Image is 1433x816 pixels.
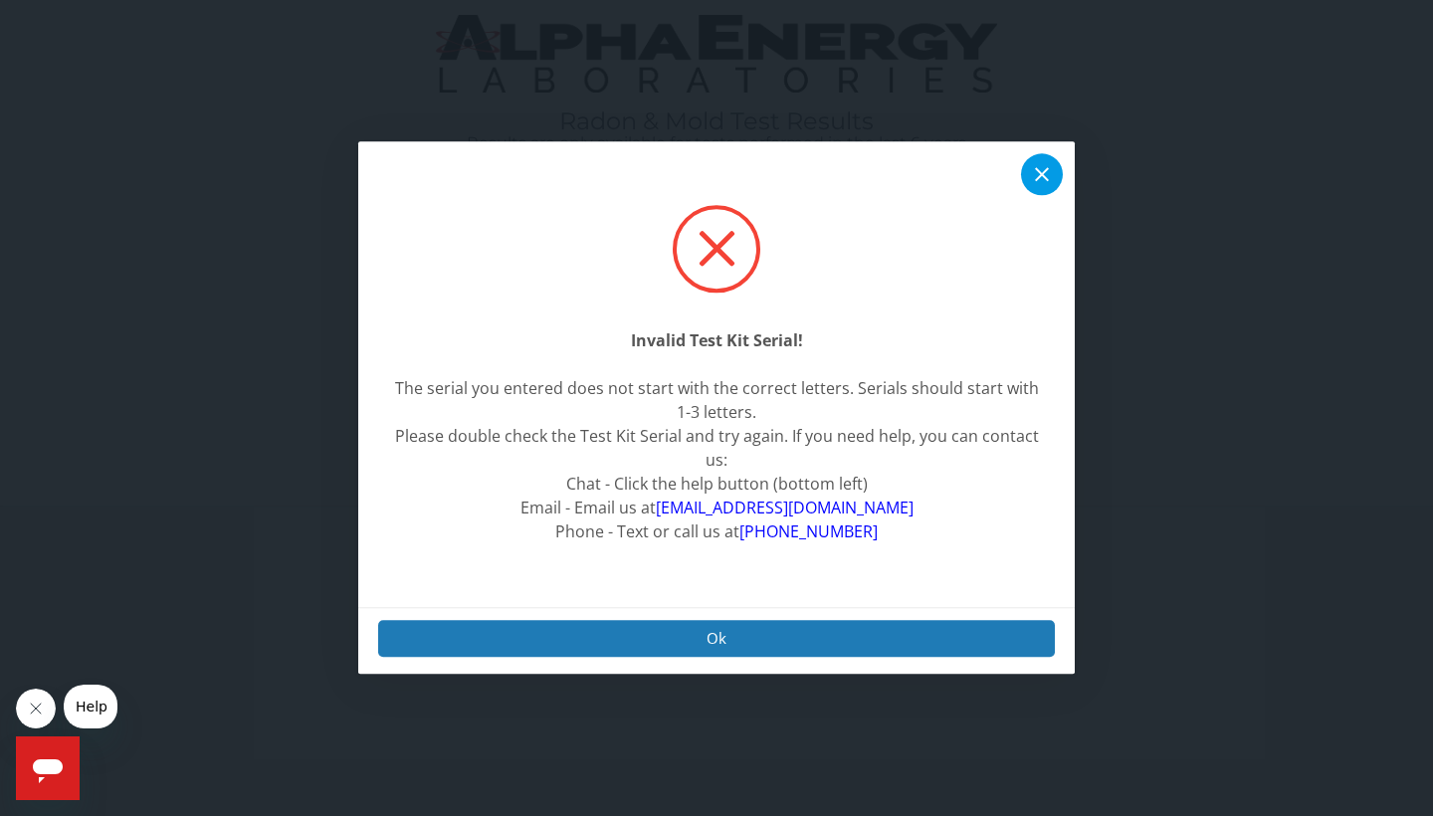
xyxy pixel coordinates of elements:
div: The serial you entered does not start with the correct letters. Serials should start with 1-3 let... [390,376,1043,424]
iframe: Button to launch messaging window [16,736,80,800]
strong: Invalid Test Kit Serial! [631,329,803,351]
a: [EMAIL_ADDRESS][DOMAIN_NAME] [656,497,914,518]
a: [PHONE_NUMBER] [739,520,878,542]
iframe: Close message [16,689,56,728]
span: Chat - Click the help button (bottom left) Email - Email us at Phone - Text or call us at [520,473,914,542]
iframe: Message from company [64,685,117,728]
div: Please double check the Test Kit Serial and try again. If you need help, you can contact us: [390,424,1043,472]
